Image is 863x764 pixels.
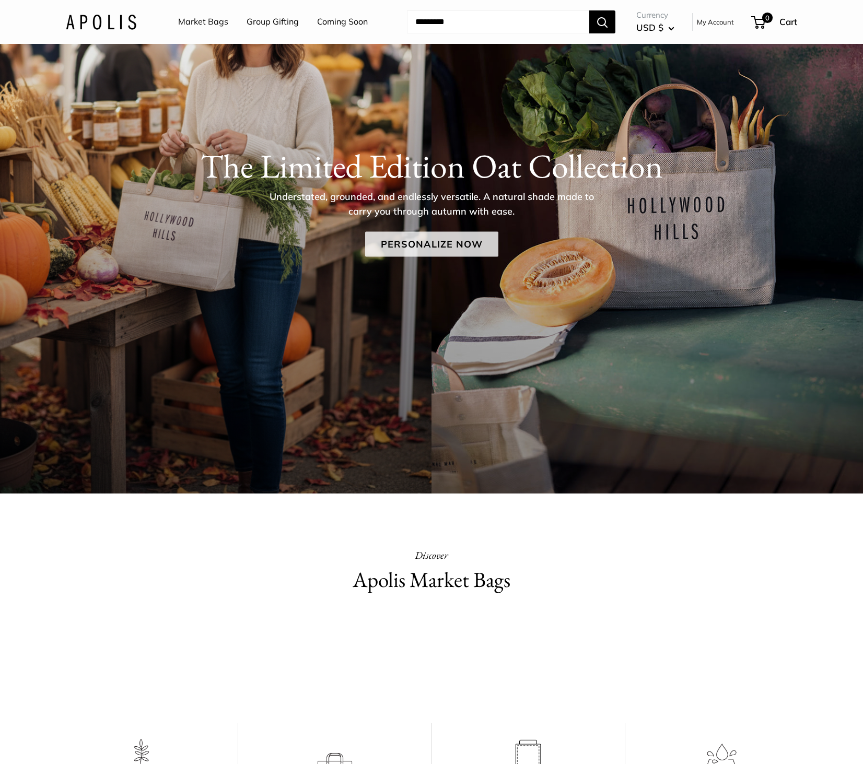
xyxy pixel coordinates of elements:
img: Apolis [66,14,136,29]
a: My Account [697,16,734,28]
a: Coming Soon [317,14,368,30]
span: Currency [636,8,674,22]
a: Market Bags [178,14,228,30]
a: Personalize Now [365,231,498,256]
h2: Apolis Market Bags [249,565,614,595]
span: USD $ [636,22,663,33]
a: 0 Cart [752,14,797,30]
a: Group Gifting [247,14,299,30]
h1: The Limited Edition Oat Collection [66,146,797,185]
p: Discover [249,546,614,565]
p: Understated, grounded, and endlessly versatile. A natural shade made to carry you through autumn ... [262,189,601,218]
input: Search... [407,10,589,33]
span: Cart [779,16,797,27]
button: USD $ [636,19,674,36]
span: 0 [762,13,773,23]
button: Search [589,10,615,33]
